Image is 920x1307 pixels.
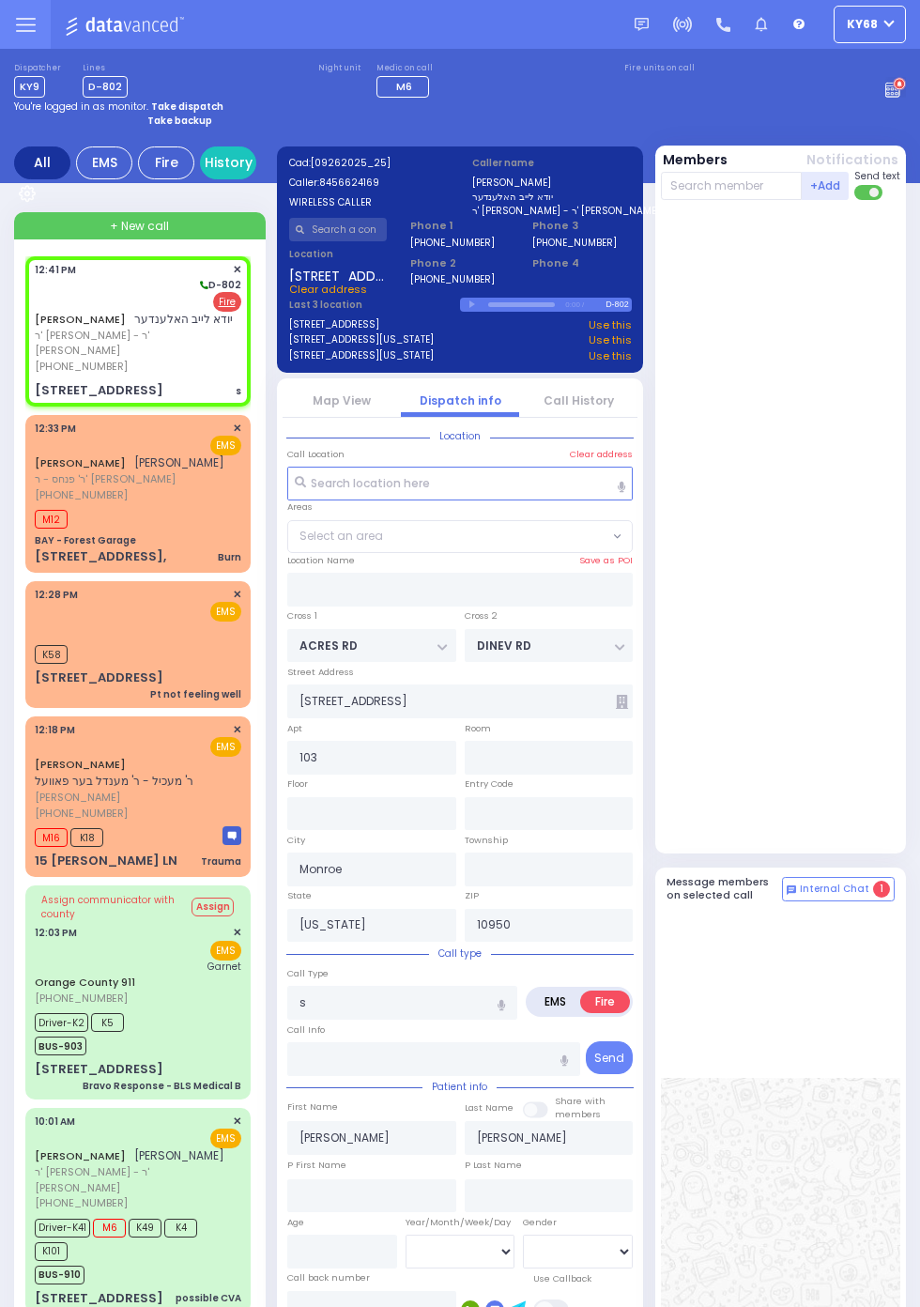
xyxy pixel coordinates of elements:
[410,218,509,234] span: Phone 1
[430,429,490,443] span: Location
[289,282,367,297] span: Clear address
[14,100,148,114] span: You're logged in as monitor.
[472,204,632,218] label: ר' [PERSON_NAME] - ר' [PERSON_NAME]
[93,1219,126,1238] span: M6
[176,1291,241,1305] div: possible CVA
[70,828,103,847] span: K18
[376,63,435,74] label: Medic on call
[318,63,360,74] label: Night unit
[580,991,630,1013] label: Fire
[233,587,241,603] span: ✕
[287,777,308,791] label: Floor
[35,1013,88,1032] span: Driver-K2
[210,737,241,757] span: EMS
[110,218,169,235] span: + New call
[586,1041,633,1074] button: Send
[667,876,783,900] h5: Message members on selected call
[319,176,379,190] span: 8456624169
[236,384,241,398] div: s
[35,645,68,664] span: K58
[555,1095,606,1107] small: Share with
[35,1266,84,1284] span: BUS-910
[289,332,434,348] a: [STREET_ADDRESS][US_STATE]
[287,1023,325,1037] label: Call Info
[311,156,391,170] span: [09262025_25]
[555,1108,601,1120] span: members
[287,722,302,735] label: Apt
[661,172,803,200] input: Search member
[313,392,371,408] a: Map View
[83,76,128,98] span: D-802
[287,889,312,902] label: State
[76,146,132,179] div: EMS
[14,76,45,98] span: KY9
[787,885,796,895] img: comment-alt.png
[420,392,501,408] a: Dispatch info
[410,255,509,271] span: Phone 2
[806,150,898,170] button: Notifications
[465,722,491,735] label: Room
[201,854,241,869] div: Trauma
[465,777,514,791] label: Entry Code
[287,1271,370,1284] label: Call back number
[429,946,491,961] span: Call type
[287,500,313,514] label: Areas
[802,172,849,200] button: +Add
[589,348,632,364] a: Use this
[635,18,649,32] img: message.svg
[35,723,75,737] span: 12:18 PM
[533,1272,591,1285] label: Use Callback
[35,773,193,789] span: ר' מעכיל - ר' מענדל בער פאוועל
[782,877,895,901] button: Internal Chat 1
[35,852,177,870] div: 15 [PERSON_NAME] LN
[589,332,632,348] a: Use this
[35,1115,75,1129] span: 10:01 AM
[210,1129,241,1148] span: EMS
[287,1216,304,1229] label: Age
[287,554,355,567] label: Location Name
[287,448,345,461] label: Call Location
[207,960,241,974] span: Garnet
[532,218,631,234] span: Phone 3
[35,471,224,487] span: ר' פנחס - ר' [PERSON_NAME]
[210,602,241,622] span: EMS
[287,834,305,847] label: City
[35,1195,128,1210] span: [PHONE_NUMBER]
[465,609,498,623] label: Cross 2
[465,1101,514,1115] label: Last Name
[35,359,128,374] span: [PHONE_NUMBER]
[218,550,241,564] div: Burn
[465,834,508,847] label: Township
[35,547,166,566] div: [STREET_ADDRESS],
[465,1159,522,1172] label: P Last Name
[164,1219,197,1238] span: K4
[287,1100,338,1114] label: First Name
[35,510,68,529] span: M12
[287,467,633,500] input: Search location here
[200,146,256,179] a: History
[233,421,241,437] span: ✕
[35,533,136,547] div: BAY - Forest Garage
[410,236,495,250] label: [PHONE_NUMBER]
[289,298,461,312] label: Last 3 location
[396,79,412,94] span: M6
[854,183,884,202] label: Turn off text
[287,666,354,679] label: Street Address
[35,1242,68,1261] span: K101
[83,1079,241,1093] div: Bravo Response - BLS Medical B
[35,328,236,359] span: ר' [PERSON_NAME] - ר' [PERSON_NAME]
[544,392,614,408] a: Call History
[35,422,76,436] span: 12:33 PM
[192,898,234,915] button: Assign
[138,146,194,179] div: Fire
[35,975,135,990] a: Orange County 911
[35,806,128,821] span: [PHONE_NUMBER]
[589,317,632,333] a: Use this
[847,16,878,33] span: ky68
[134,1147,224,1163] span: [PERSON_NAME]
[606,298,631,312] div: D-802
[233,1114,241,1130] span: ✕
[233,925,241,941] span: ✕
[147,114,212,128] strong: Take backup
[663,150,728,170] button: Members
